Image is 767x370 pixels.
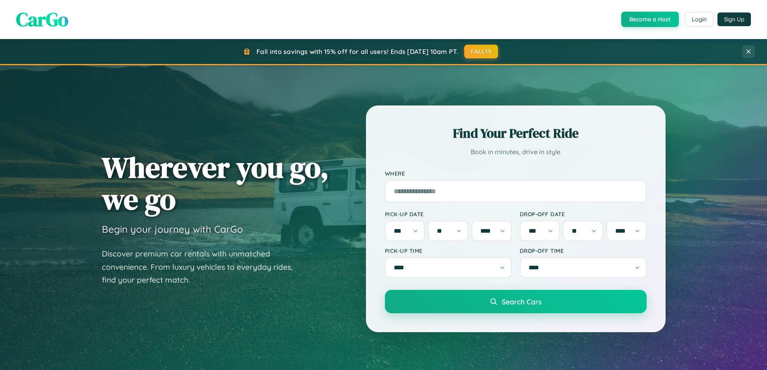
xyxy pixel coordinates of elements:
label: Drop-off Time [520,247,647,254]
button: Login [685,12,713,27]
span: Fall into savings with 15% off for all users! Ends [DATE] 10am PT. [256,48,458,56]
button: Search Cars [385,290,647,313]
p: Book in minutes, drive in style [385,146,647,158]
button: Become a Host [621,12,679,27]
button: Sign Up [717,12,751,26]
label: Pick-up Time [385,247,512,254]
label: Pick-up Date [385,211,512,217]
span: Search Cars [502,297,542,306]
span: CarGo [16,6,68,33]
h3: Begin your journey with CarGo [102,223,243,235]
button: FALL15 [464,45,498,58]
label: Where [385,170,647,177]
h1: Wherever you go, we go [102,151,329,215]
p: Discover premium car rentals with unmatched convenience. From luxury vehicles to everyday rides, ... [102,247,303,287]
h2: Find Your Perfect Ride [385,124,647,142]
label: Drop-off Date [520,211,647,217]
